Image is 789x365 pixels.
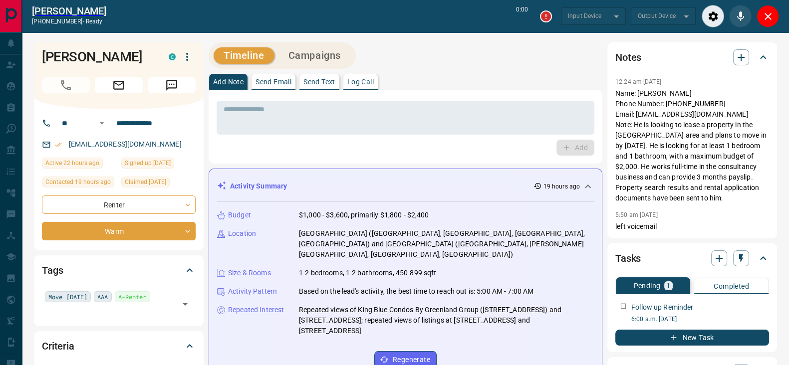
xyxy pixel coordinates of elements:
span: Move [DATE] [48,292,87,302]
span: Active 22 hours ago [45,158,99,168]
span: Contacted 19 hours ago [45,177,111,187]
p: Location [228,228,256,239]
h2: Notes [615,49,641,65]
button: Timeline [214,47,274,64]
p: Activity Summary [230,181,287,191]
p: Repeated Interest [228,305,284,315]
button: New Task [615,330,769,346]
p: left voicemail [615,221,769,232]
button: Campaigns [278,47,351,64]
span: A-Renter [118,292,147,302]
div: condos.ca [169,53,176,60]
div: Sun Sep 14 2025 [121,158,196,172]
div: Mon Oct 06 2025 [121,177,196,190]
div: Warm [42,222,196,240]
div: Mute [729,5,752,27]
p: Completed [714,283,749,290]
div: Notes [615,45,769,69]
h2: Tags [42,262,63,278]
p: 0:00 [516,5,528,27]
p: Log Call [347,78,374,85]
p: Follow up Reminder [631,302,693,313]
p: 19 hours ago [543,182,580,191]
span: AAA [97,292,108,302]
div: Wed Oct 15 2025 [42,158,116,172]
p: 1 [666,282,670,289]
div: Renter [42,195,196,214]
p: Budget [228,210,251,220]
p: [GEOGRAPHIC_DATA] ([GEOGRAPHIC_DATA], [GEOGRAPHIC_DATA], [GEOGRAPHIC_DATA], [GEOGRAPHIC_DATA]) an... [299,228,594,260]
p: 5:50 am [DATE] [615,211,658,218]
div: Wed Oct 15 2025 [42,177,116,190]
div: Audio Settings [702,5,724,27]
p: Send Text [303,78,335,85]
p: 1-2 bedrooms, 1-2 bathrooms, 450-899 sqft [299,268,436,278]
p: Activity Pattern [228,286,277,297]
button: Open [178,297,192,311]
p: [PHONE_NUMBER] - [32,17,106,26]
span: Email [95,77,143,93]
div: Activity Summary19 hours ago [217,177,594,195]
div: Close [757,5,779,27]
span: Signed up [DATE] [125,158,171,168]
p: Name: [PERSON_NAME] Phone Number: [PHONE_NUMBER] Email: [EMAIL_ADDRESS][DOMAIN_NAME] Note: He is ... [615,88,769,203]
h1: [PERSON_NAME] [42,49,154,65]
div: Tags [42,258,196,282]
p: 12:24 am [DATE] [615,78,661,85]
a: [EMAIL_ADDRESS][DOMAIN_NAME] [69,140,182,148]
a: [PERSON_NAME] [32,5,106,17]
p: Pending [633,282,660,289]
span: Message [148,77,196,93]
p: $1,000 - $3,600, primarily $1,800 - $2,400 [299,210,429,220]
p: 6:00 a.m. [DATE] [631,315,769,324]
div: Tasks [615,246,769,270]
p: Send Email [256,78,291,85]
p: Repeated views of King Blue Condos By Greenland Group ([STREET_ADDRESS]) and [STREET_ADDRESS]; re... [299,305,594,336]
span: ready [86,18,103,25]
div: Criteria [42,334,196,358]
button: Open [96,117,108,129]
p: Size & Rooms [228,268,271,278]
h2: Criteria [42,338,74,354]
h2: Tasks [615,250,641,266]
span: Call [42,77,90,93]
p: Add Note [213,78,244,85]
svg: Email Verified [55,141,62,148]
span: Claimed [DATE] [125,177,166,187]
p: Based on the lead's activity, the best time to reach out is: 5:00 AM - 7:00 AM [299,286,533,297]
